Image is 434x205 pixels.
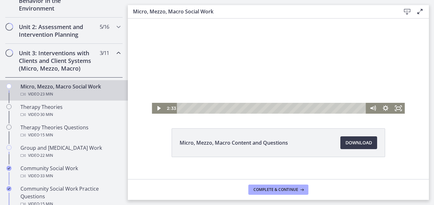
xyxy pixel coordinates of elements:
span: Download [345,139,372,147]
span: · 33 min [39,172,53,180]
button: Complete & continue [248,185,308,195]
div: Video [20,131,120,139]
a: Download [340,136,377,149]
i: Completed [6,166,12,171]
div: Group and [MEDICAL_DATA] Work [20,144,120,159]
span: Micro, Mezzo, Macro Content and Questions [180,139,288,147]
span: · 22 min [39,152,53,159]
div: Video [20,90,120,98]
div: Therapy Theories Questions [20,124,120,139]
div: Community Social Work [20,164,120,180]
h2: Unit 3: Interventions with Clients and Client Systems (Micro, Mezzo, Macro) [19,49,97,72]
h2: Unit 2: Assessment and Intervention Planning [19,23,97,38]
span: · 30 min [39,111,53,118]
div: Therapy Theories [20,103,120,118]
div: Micro, Mezzo, Macro Social Work [20,83,120,98]
span: 5 / 16 [100,23,109,31]
div: Video [20,111,120,118]
div: Video [20,172,120,180]
span: · 15 min [39,131,53,139]
div: Video [20,152,120,159]
h3: Micro, Mezzo, Macro Social Work [133,8,391,15]
span: · 23 min [39,90,53,98]
span: 3 / 11 [100,49,109,57]
i: Completed [6,186,12,191]
span: Complete & continue [253,187,298,192]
